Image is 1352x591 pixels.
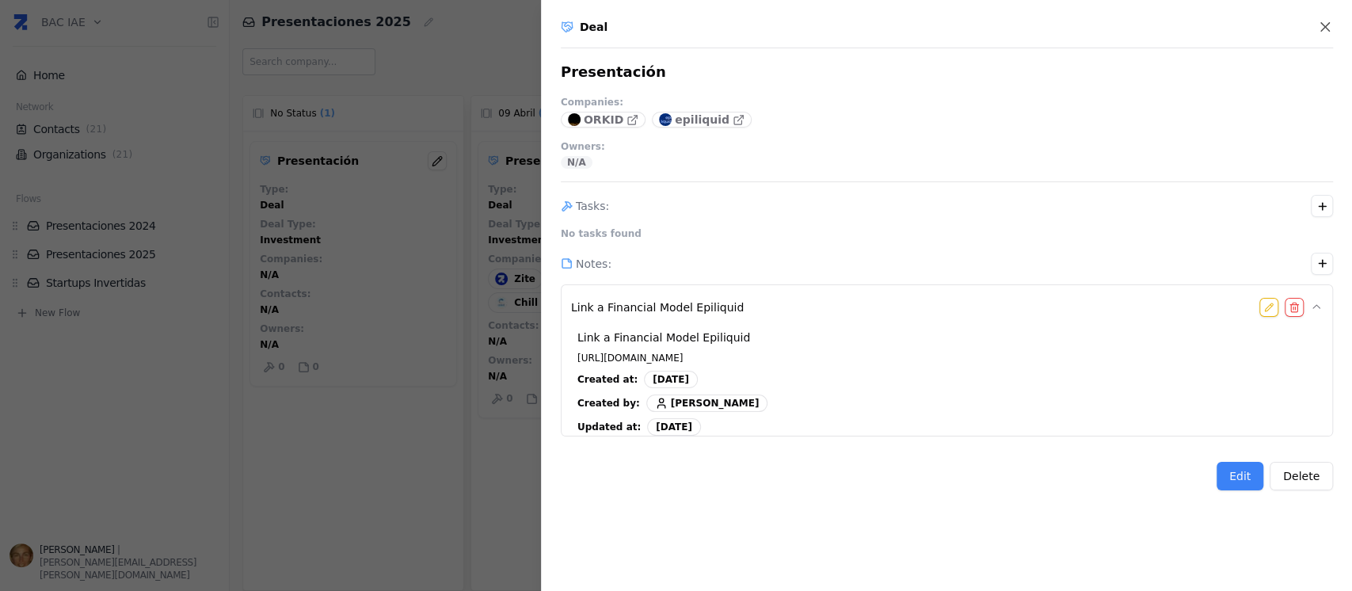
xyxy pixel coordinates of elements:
[577,421,641,433] span: Updated at :
[577,418,701,436] div: 2025-08-19 21:46:56.616448
[571,299,744,315] span: Link a Financial Model Epiliquid
[675,112,729,128] p: epiliquid
[577,352,683,364] span: https://docs.google.com/spreadsheets/d/1un9pPtCSgWXDnqi_dve5IwB3tIh1Hq6WoFcRYKRdAjc/edit?usp=sharing
[561,227,642,240] p: No tasks found
[561,112,646,128] a: ORKID
[577,371,698,388] div: 2025-08-19 21:46:56.616448
[571,292,1323,323] button: Link a Financial Model Epiliquid
[567,156,586,169] p: N/A
[577,397,640,410] span: Created by :
[1270,462,1333,490] button: Delete
[577,330,750,345] span: Link a Financial Model Epiliquid
[584,112,623,128] p: ORKID
[659,113,672,126] img: epiliquid
[568,113,581,126] img: ORKID
[577,395,767,412] div: Cecilia Lagocki
[561,61,666,83] h2: Presentación
[580,19,607,35] p: Deal
[652,112,752,128] a: epiliquid
[576,256,611,272] p: Notes :
[644,371,698,388] div: [DATE]
[647,418,701,436] div: [DATE]
[577,373,638,386] span: Created at :
[571,323,1323,466] div: Link a Financial Model Epiliquid
[646,395,768,412] div: [PERSON_NAME]
[576,198,609,214] p: Tasks :
[561,140,605,153] p: Owners :
[1217,462,1263,490] button: Edit
[561,96,623,109] p: Companies :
